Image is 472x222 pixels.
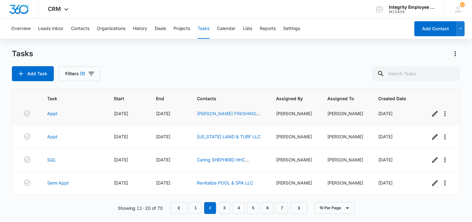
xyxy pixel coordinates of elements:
[114,95,132,102] span: Start
[276,110,312,117] div: [PERSON_NAME]
[114,180,128,185] span: [DATE]
[315,202,354,214] button: 10 Per Page
[290,202,307,214] a: Next Page
[327,110,363,117] div: [PERSON_NAME]
[156,157,170,162] span: [DATE]
[276,95,303,102] span: Assigned By
[276,180,312,186] div: [PERSON_NAME]
[97,19,125,39] button: Organizations
[197,157,249,169] a: Caring SHEPHERD HHC AGENCY LLC
[327,156,363,163] div: [PERSON_NAME]
[327,95,354,102] span: Assigned To
[276,202,288,214] a: Page 7
[12,49,33,58] h1: Tasks
[389,5,434,10] div: account name
[38,19,63,39] button: Leads Inbox
[283,19,300,39] button: Settings
[47,133,58,140] a: Appt
[11,19,31,39] button: Overview
[204,202,216,214] em: 2
[276,156,312,163] div: [PERSON_NAME]
[243,19,252,39] button: Lists
[114,111,128,116] span: [DATE]
[47,180,69,186] a: Semi Appt
[378,134,392,139] span: [DATE]
[197,134,261,139] a: [US_STATE] LAND & TURF LLC
[114,157,128,162] span: [DATE]
[173,19,190,39] button: Projects
[47,95,90,102] span: Task
[156,95,173,102] span: End
[170,202,187,214] a: Previous Page
[276,133,312,140] div: [PERSON_NAME]
[170,202,307,214] nav: Pagination
[378,180,392,185] span: [DATE]
[155,19,166,39] button: Deals
[197,180,253,185] a: Revitalize POOL & SPA LLC
[48,6,61,12] span: CRM
[114,134,128,139] span: [DATE]
[378,157,392,162] span: [DATE]
[47,156,56,163] a: SQL
[59,66,100,81] button: Filters(1)
[47,110,58,117] a: Appt
[389,10,434,14] div: account id
[133,19,147,39] button: History
[198,19,209,39] button: Tasks
[378,95,406,102] span: Created Date
[378,111,392,116] span: [DATE]
[233,202,245,214] a: Page 4
[118,205,163,211] p: Showing 11-20 of 70
[450,49,460,59] button: Actions
[218,202,230,214] a: Page 3
[414,21,456,36] button: Add Contact
[197,111,260,123] a: [PERSON_NAME] FINISHING SERVICES LLC
[12,66,54,81] button: Add Task
[156,180,170,185] span: [DATE]
[190,202,202,214] a: Page 1
[460,2,465,7] span: 12
[372,66,460,81] input: Search Tasks
[217,19,235,39] button: Calendar
[262,202,274,214] a: Page 6
[156,111,170,116] span: [DATE]
[156,134,170,139] span: [DATE]
[460,2,465,7] div: notifications count
[260,19,276,39] button: Reports
[327,133,363,140] div: [PERSON_NAME]
[197,95,252,102] span: Contacts
[80,72,85,76] span: (1)
[327,180,363,186] div: [PERSON_NAME]
[247,202,259,214] a: Page 5
[71,19,89,39] button: Contacts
